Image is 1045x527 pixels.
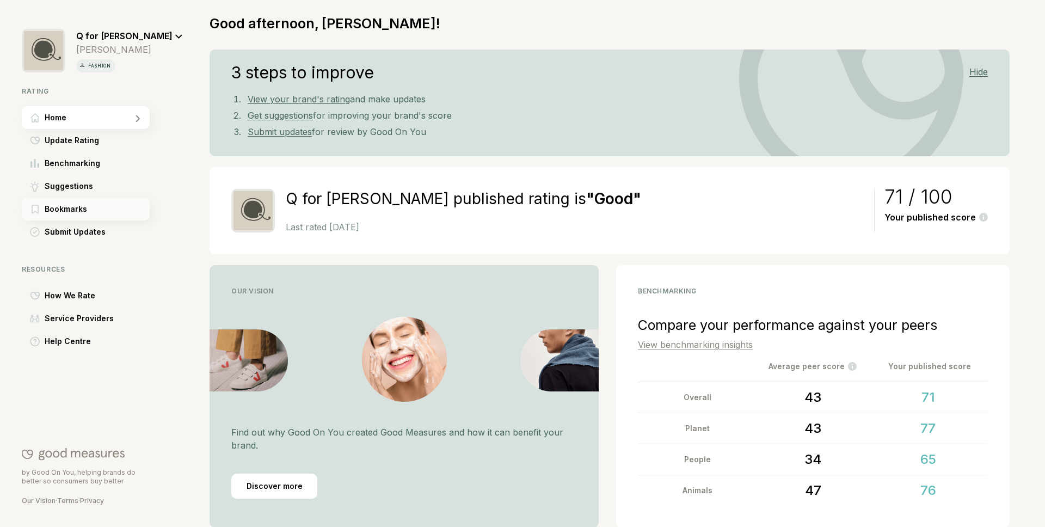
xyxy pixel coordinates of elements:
span: Home [45,111,66,124]
img: How We Rate [30,291,40,300]
img: Update Rating [30,136,40,145]
a: Terms [57,497,78,505]
div: benchmarking [638,287,988,295]
strong: " Good " [586,189,641,208]
h4: 3 steps to improve [231,66,374,79]
p: by Good On You, helping brands do better so consumers buy better [22,468,150,486]
p: Last rated [DATE] [286,222,864,232]
img: Bookmarks [32,205,39,214]
h1: Good afternoon, [PERSON_NAME]! [210,15,440,32]
div: Our Vision [231,287,577,295]
a: HomeHome [22,106,183,129]
span: Service Providers [45,312,114,325]
a: BookmarksBookmarks [22,198,183,220]
span: How We Rate [45,289,95,302]
div: 34 [758,444,869,475]
div: Rating [22,87,183,95]
div: 47 [758,475,869,506]
div: Animals [642,475,753,506]
p: fashion [86,62,113,70]
li: for review by Good On You [243,124,988,140]
div: People [642,444,753,475]
span: Q for [PERSON_NAME] [76,30,173,41]
li: and make updates [243,91,988,107]
div: 71 [872,382,983,413]
iframe: Website support platform help button [997,479,1034,516]
h2: Q for [PERSON_NAME] published rating is [286,189,864,209]
div: Resources [22,265,183,273]
span: Bookmarks [45,203,87,216]
img: Benchmarking [30,159,39,168]
a: Submit UpdatesSubmit Updates [22,220,183,243]
p: Find out why Good On You created Good Measures and how it can benefit your brand. [231,426,577,452]
div: [PERSON_NAME] [76,44,183,55]
div: 43 [758,413,869,444]
img: Vision [210,329,288,391]
img: Vision [362,317,447,402]
a: View benchmarking insights [638,339,753,350]
a: Service ProvidersService Providers [22,307,183,330]
div: 43 [758,382,869,413]
span: Help Centre [45,335,91,348]
img: Vision [520,329,599,391]
div: Average peer score [754,360,871,373]
a: Get suggestions [248,110,313,121]
img: Home [30,113,40,122]
div: 71 / 100 [884,190,988,203]
a: How We RateHow We Rate [22,284,183,307]
img: Submit Updates [30,227,40,237]
div: Planet [642,413,753,444]
div: 65 [872,444,983,475]
div: Overall [642,382,753,413]
span: Benchmarking [45,157,100,170]
span: Submit Updates [45,225,106,238]
a: SuggestionsSuggestions [22,175,183,198]
div: Your published score [871,360,988,373]
a: Our Vision [22,497,56,505]
div: Discover more [231,474,317,499]
img: Suggestions [30,181,40,192]
div: 76 [872,475,983,506]
a: Submit updates [248,126,312,137]
a: View your brand's rating [248,94,350,105]
span: Suggestions [45,180,93,193]
a: Privacy [80,497,104,505]
div: · · [22,497,150,505]
span: Update Rating [45,134,99,147]
a: Update RatingUpdate Rating [22,129,183,152]
img: Good On You [22,448,125,461]
a: Help CentreHelp Centre [22,330,183,353]
div: Hide [969,67,988,77]
img: Service Providers [30,314,40,323]
a: BenchmarkingBenchmarking [22,152,183,175]
div: Your published score [884,212,988,223]
li: for improving your brand's score [243,107,988,124]
img: vertical icon [78,62,86,69]
img: Help Centre [30,336,40,347]
div: Compare your performance against your peers [638,317,988,333]
div: 77 [872,413,983,444]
